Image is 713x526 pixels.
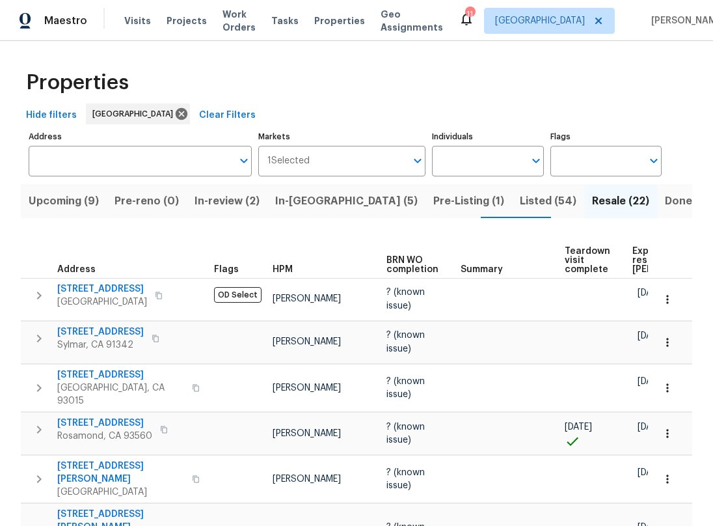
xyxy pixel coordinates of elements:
[199,107,256,124] span: Clear Filters
[632,247,706,274] span: Expected resale [PERSON_NAME]
[386,377,425,399] span: ? (known issue)
[273,265,293,274] span: HPM
[124,14,151,27] span: Visits
[57,296,147,309] span: [GEOGRAPHIC_DATA]
[461,265,503,274] span: Summary
[114,192,179,210] span: Pre-reno (0)
[258,133,425,141] label: Markets
[214,265,239,274] span: Flags
[167,14,207,27] span: Projects
[214,287,262,303] span: OD Select
[645,152,663,170] button: Open
[275,192,418,210] span: In-[GEOGRAPHIC_DATA] (5)
[432,133,543,141] label: Individuals
[527,152,545,170] button: Open
[57,325,144,339] span: [STREET_ADDRESS]
[638,288,665,298] span: [DATE]
[273,429,341,438] span: [PERSON_NAME]
[29,133,252,141] label: Address
[273,294,341,303] span: [PERSON_NAME]
[86,104,190,124] div: [GEOGRAPHIC_DATA]
[267,156,310,167] span: 1 Selected
[29,192,99,210] span: Upcoming (9)
[26,107,77,124] span: Hide filters
[271,16,299,25] span: Tasks
[222,8,256,34] span: Work Orders
[495,14,585,27] span: [GEOGRAPHIC_DATA]
[57,486,184,499] span: [GEOGRAPHIC_DATA]
[638,331,665,340] span: [DATE]
[386,468,425,490] span: ? (known issue)
[381,8,443,34] span: Geo Assignments
[273,337,341,346] span: [PERSON_NAME]
[194,104,261,128] button: Clear Filters
[57,460,184,486] span: [STREET_ADDRESS][PERSON_NAME]
[314,14,365,27] span: Properties
[592,192,649,210] span: Resale (22)
[409,152,427,170] button: Open
[44,14,87,27] span: Maestro
[386,331,425,353] span: ? (known issue)
[57,430,152,443] span: Rosamond, CA 93560
[57,417,152,430] span: [STREET_ADDRESS]
[565,422,592,432] span: [DATE]
[26,76,129,89] span: Properties
[433,192,504,210] span: Pre-Listing (1)
[638,422,665,432] span: [DATE]
[386,422,425,445] span: ? (known issue)
[386,256,438,274] span: BRN WO completion
[57,283,147,296] span: [STREET_ADDRESS]
[57,368,184,381] span: [STREET_ADDRESS]
[57,381,184,408] span: [GEOGRAPHIC_DATA], CA 93015
[638,377,665,386] span: [DATE]
[92,107,178,120] span: [GEOGRAPHIC_DATA]
[520,192,576,210] span: Listed (54)
[57,339,144,352] span: Sylmar, CA 91342
[21,104,82,128] button: Hide filters
[638,468,665,477] span: [DATE]
[195,192,260,210] span: In-review (2)
[386,288,425,310] span: ? (known issue)
[57,265,96,274] span: Address
[565,247,610,274] span: Teardown visit complete
[273,383,341,393] span: [PERSON_NAME]
[550,133,662,141] label: Flags
[235,152,253,170] button: Open
[465,8,474,21] div: 11
[273,475,341,484] span: [PERSON_NAME]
